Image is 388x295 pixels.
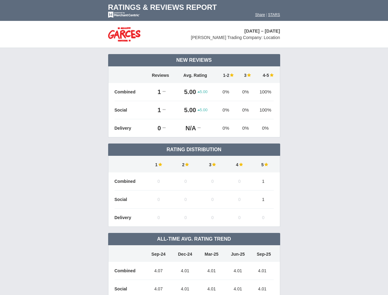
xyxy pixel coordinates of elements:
td: Rating Distribution [108,144,280,156]
span: 0 [211,179,214,184]
td: 0% [215,101,237,119]
td: Jun-25 [225,245,251,262]
td: 1 [145,156,172,172]
td: Reviews [145,66,176,83]
span: [DATE] – [DATE] [244,28,280,33]
td: 0 [145,119,163,137]
td: Combined [115,262,145,280]
td: 100% [254,101,273,119]
td: N/A [176,119,198,137]
img: star-full-15.png [238,162,243,167]
span: 5.00 [198,107,207,113]
td: Combined [115,83,145,101]
td: Dec-24 [172,245,198,262]
td: Mar-25 [198,245,225,262]
td: 4.01 [172,262,198,280]
td: 1 [145,83,163,101]
td: 3 [199,156,226,172]
td: New Reviews [108,54,280,66]
img: star-full-15.png [269,73,274,77]
td: 5.00 [176,83,198,101]
td: 1 [253,191,273,209]
img: star-full-15.png [229,73,234,77]
td: Combined [115,172,145,191]
span: 0 [157,179,160,184]
img: stars-garces-logo-50.png [108,27,141,41]
a: Share [255,13,265,17]
span: 0 [238,197,241,202]
span: 0 [157,197,160,202]
td: 4-5 [254,66,273,83]
span: 0 [238,215,241,220]
span: | [266,13,267,17]
span: 0 [262,215,265,220]
td: Delivery [115,209,145,227]
span: 0 [157,215,160,220]
span: [PERSON_NAME] Trading Company: Location [191,35,280,40]
td: 0% [237,83,254,101]
td: Sep-24 [145,245,172,262]
td: Avg. Rating [176,66,215,83]
td: 0% [237,119,254,137]
span: 0 [211,215,214,220]
td: 0% [215,83,237,101]
td: 5.00 [176,101,198,119]
span: 0 [211,197,214,202]
td: 1 [145,101,163,119]
td: 0% [215,119,237,137]
td: 4 [226,156,253,172]
td: All-Time Avg. Rating Trend [108,233,280,245]
span: 0 [184,215,187,220]
td: 0% [254,119,273,137]
td: 100% [254,83,273,101]
td: Social [115,101,145,119]
td: 4.01 [251,262,274,280]
img: star-full-15.png [211,162,216,167]
img: star-full-15.png [246,73,251,77]
td: 1 [253,172,273,191]
img: star-full-15.png [264,162,268,167]
td: Sep-25 [251,245,274,262]
td: Delivery [115,119,145,137]
span: 0 [238,179,241,184]
td: 3 [237,66,254,83]
td: 4.01 [225,262,251,280]
a: STARS [268,13,280,17]
img: star-full-15.png [158,162,162,167]
td: 0% [237,101,254,119]
td: 2 [172,156,199,172]
td: 4.01 [198,262,225,280]
td: Social [115,191,145,209]
td: 1-2 [215,66,237,83]
span: 0 [184,179,187,184]
span: 5.00 [198,89,207,95]
td: 5 [253,156,273,172]
td: 4.07 [145,262,172,280]
img: mc-powered-by-logo-white-103.png [108,12,140,18]
span: 0 [184,197,187,202]
img: star-full-15.png [184,162,189,167]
